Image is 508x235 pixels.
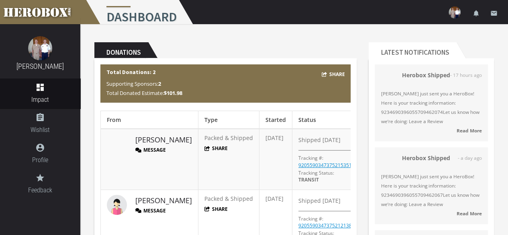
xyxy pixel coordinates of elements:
[16,62,64,70] a: [PERSON_NAME]
[298,169,334,176] span: Tracking Status:
[298,136,341,144] span: Shipped [DATE]
[457,210,482,216] strong: Read More
[106,89,182,97] span: Total Donated Estimate:
[135,146,166,153] button: Message
[298,162,360,169] a: 9205590347375215351828
[259,111,292,129] th: Started
[106,80,161,87] span: Supporting Sponsors:
[490,10,498,17] i: email
[107,134,127,154] img: image
[473,10,480,17] i: notifications
[135,207,166,214] button: Message
[402,154,450,162] strong: Herobox Shipped
[100,64,351,103] div: Total Donations: 2
[298,155,323,161] p: Tracking #:
[450,70,482,80] span: - 17 hours ago
[135,196,192,206] a: [PERSON_NAME]
[298,176,319,183] span: TRANSIT
[94,42,148,58] h2: Donations
[204,145,228,152] button: Share
[457,127,482,134] strong: Read More
[101,111,198,129] th: From
[204,134,253,142] span: Packed & Shipped
[369,42,456,58] h2: Latest Notifications
[204,206,228,212] button: Share
[106,68,155,76] b: Total Donations: 2
[135,135,192,145] a: [PERSON_NAME]
[164,89,182,97] b: $101.98
[298,197,341,205] span: Shipped [DATE]
[28,36,52,60] img: image
[381,209,482,218] a: Read More
[259,129,292,190] td: [DATE]
[292,111,371,129] th: Status
[322,70,345,79] button: Share
[402,71,450,79] strong: Herobox Shipped
[381,126,482,135] a: Read More
[35,82,45,92] i: dashboard
[298,215,323,222] p: Tracking #:
[449,6,461,19] img: user-image
[381,155,397,171] img: 34099-202507161046300400.png
[198,111,259,129] th: Type
[298,222,360,229] a: 9205590347375212138927
[381,172,482,209] span: [PERSON_NAME] just sent you a HeroBox! Here is your tracking information: 9234690396055709462067L...
[381,72,397,88] img: 34099-202507161046300400.png
[158,80,161,87] b: 2
[381,89,482,126] span: [PERSON_NAME] just sent you a HeroBox! Here is your tracking information: 9234690396055709462074L...
[458,153,482,163] span: - a day ago
[204,195,253,202] span: Packed & Shipped
[107,195,127,215] img: female.jpg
